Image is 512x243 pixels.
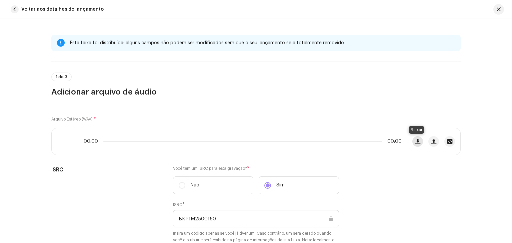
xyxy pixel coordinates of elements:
input: ABXYZ####### [173,210,339,227]
label: ISRC [173,202,185,207]
div: Esta faixa foi distribuída: alguns campos não podem ser modificados sem que o seu lançamento seja... [70,39,455,47]
p: Sim [276,182,285,189]
label: Você tem um ISRC para esta gravação? [173,166,339,171]
span: 00:00 [385,139,402,144]
h3: Adicionar arquivo de áudio [51,87,461,97]
h5: ISRC [51,166,162,174]
p: Não [191,182,199,189]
